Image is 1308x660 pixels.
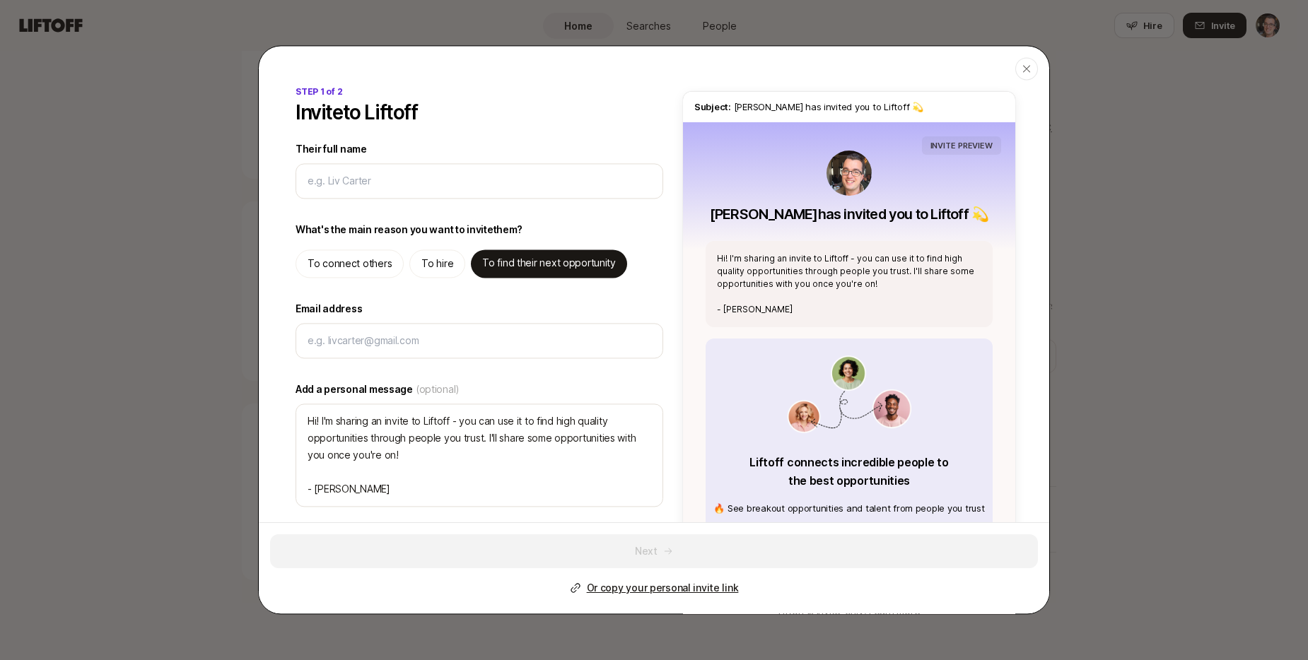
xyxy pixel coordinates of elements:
input: e.g. Liv Carter [308,172,651,189]
img: Eric [827,151,872,196]
label: Add a personal message [296,381,663,398]
p: [PERSON_NAME] has invited you to Liftoff 💫 [694,100,1004,114]
p: STEP 1 of 2 [296,86,342,98]
span: (optional) [416,381,460,398]
label: Their full name [296,141,663,158]
p: INVITE PREVIEW [930,139,993,152]
p: Liftoff connects incredible people to the best opportunities [747,454,951,490]
p: 🔥 See breakout opportunities and talent from people you trust [713,502,984,516]
input: e.g. livcarter@gmail.com [308,332,651,349]
p: [PERSON_NAME] has invited you to Liftoff 💫 [710,204,988,224]
button: Or copy your personal invite link [570,580,739,597]
p: Invite to Liftoff [296,101,418,124]
p: What's the main reason you want to invite them ? [296,221,522,238]
span: Subject: [694,101,731,112]
div: Hi! I'm sharing an invite to Liftoff - you can use it to find high quality opportunities through ... [706,241,993,327]
img: invite_value_prop.png [787,355,911,433]
p: Or copy your personal invite link [587,580,739,597]
p: To connect others [308,255,392,272]
textarea: Hi! I'm sharing an invite to Liftoff - you can use it to find high quality opportunities through ... [296,403,663,507]
p: To hire [421,255,453,272]
label: Email address [296,300,663,317]
p: To find their next opportunity [482,254,616,271]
